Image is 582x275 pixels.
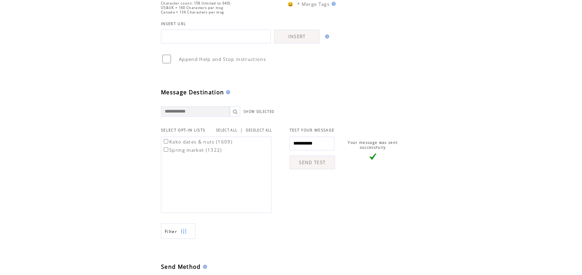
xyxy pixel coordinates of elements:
[290,128,335,133] span: TEST YOUR MESSAGE
[274,30,320,43] a: INSERT
[323,34,329,39] img: help.gif
[244,109,274,114] a: SHOW SELECTED
[161,88,224,96] span: Message Destination
[348,140,398,150] span: Your message was sent successfully
[161,263,201,271] span: Send Method
[369,153,376,160] img: vLarge.png
[161,6,223,10] span: US&UK = 160 Characters per msg
[240,127,243,133] span: |
[162,139,233,145] label: Kako dates & nuts (1609)
[164,147,168,152] input: Spring market (1322)
[288,1,294,7] span: 😀
[224,90,230,94] img: help.gif
[165,229,177,234] span: Show filters
[201,265,207,269] img: help.gif
[216,128,237,133] a: SELECT ALL
[161,21,186,26] span: INSERT URL
[297,1,330,7] span: * Merge Tags
[330,2,336,6] img: help.gif
[179,56,266,62] span: Append Help and Stop instructions
[181,224,187,239] img: filters.png
[164,139,168,144] input: Kako dates & nuts (1609)
[161,1,230,6] span: Character count: 158 (limited to 640)
[290,156,335,169] a: SEND TEST
[162,147,222,153] label: Spring market (1322)
[161,128,205,133] span: SELECT OPT-IN LISTS
[161,10,224,14] span: Canada = 136 Characters per msg
[246,128,272,133] a: DESELECT ALL
[161,223,195,239] a: Filter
